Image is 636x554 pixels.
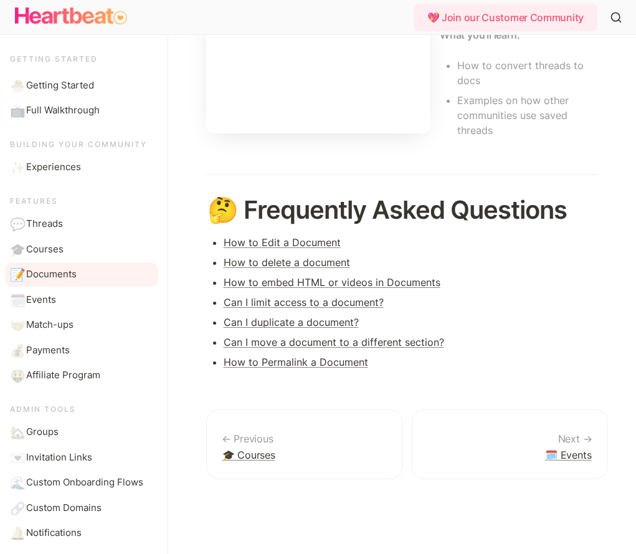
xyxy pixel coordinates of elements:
[10,217,22,229] span: 💬
[5,288,158,312] a: 🗓️Events
[26,451,92,465] span: Invitation Links
[26,343,70,358] span: Payments
[414,4,597,31] div: 💖 Join our Customer Community
[10,475,22,488] span: 🌊
[5,420,158,444] a: 🏡Groups
[26,267,77,282] span: Documents
[10,318,22,330] span: 🤝
[26,425,59,439] span: Groups
[5,446,158,470] a: 💌Invitation Links
[10,343,22,356] span: 💰
[206,196,599,224] h1: 🤔 Frequently Asked Questions
[5,363,158,388] a: 🤑Affiliate Program
[26,318,74,332] span: Match-ups
[10,79,22,91] span: 🐣
[224,316,359,328] a: Can I duplicate a document?
[457,56,598,90] li: How to convert threads to docs
[5,155,158,179] a: ✨Experiences
[224,296,384,308] a: Can I limit access to a document?
[224,256,350,269] a: How to delete a document
[10,196,58,206] span: Features
[26,79,94,93] span: Getting Started
[414,4,602,31] a: 💖 Join our Customer Community
[457,91,598,140] li: Examples on how other communities use saved threads
[10,293,22,305] span: 🗓️
[206,409,402,480] a: 🎓 Courses
[10,451,22,463] span: 💌
[10,526,22,538] span: 🔔
[5,338,158,363] a: 💰Payments
[26,501,102,515] span: Custom Domains
[10,404,76,414] span: Admin Tools
[224,336,444,348] a: Can I move a document to a different section?
[5,262,158,287] a: 📝Documents
[412,409,608,480] a: 🗓 Events
[5,237,158,262] a: 🎓Courses
[224,236,341,249] a: How to Edit a Document
[10,267,22,280] span: 📝
[5,496,158,520] a: 🔗Custom Domains
[10,425,22,437] span: 🏡
[26,526,82,540] span: Notifications
[224,276,440,289] a: How to embed HTML or videos in Documents
[440,29,520,41] strong: What you’ll learn:
[10,103,22,116] span: 📺
[15,4,127,29] img: Logo
[5,470,158,495] a: 🌊Custom Onboarding Flows
[5,74,158,98] a: 🐣Getting Started
[10,242,22,255] span: 🎓
[10,140,147,149] span: Building your community
[26,475,143,490] span: Custom Onboarding Flows
[5,98,158,123] a: 📺Full Walkthrough
[10,501,22,513] span: 🔗
[26,293,56,307] span: Events
[206,7,431,134] iframe: www.youtube.com
[26,103,100,118] span: Full Walkthrough
[10,160,22,173] span: ✨
[26,242,64,257] span: Courses
[26,160,81,174] span: Experiences
[5,313,158,337] a: 🤝Match-ups
[5,521,158,545] a: 🔔Notifications
[26,368,100,383] span: Affiliate Program
[5,212,158,236] a: 💬Threads
[26,217,63,231] span: Threads
[10,368,22,381] span: 🤑
[10,54,98,64] span: Getting started
[224,356,368,368] a: How to Permalink a Document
